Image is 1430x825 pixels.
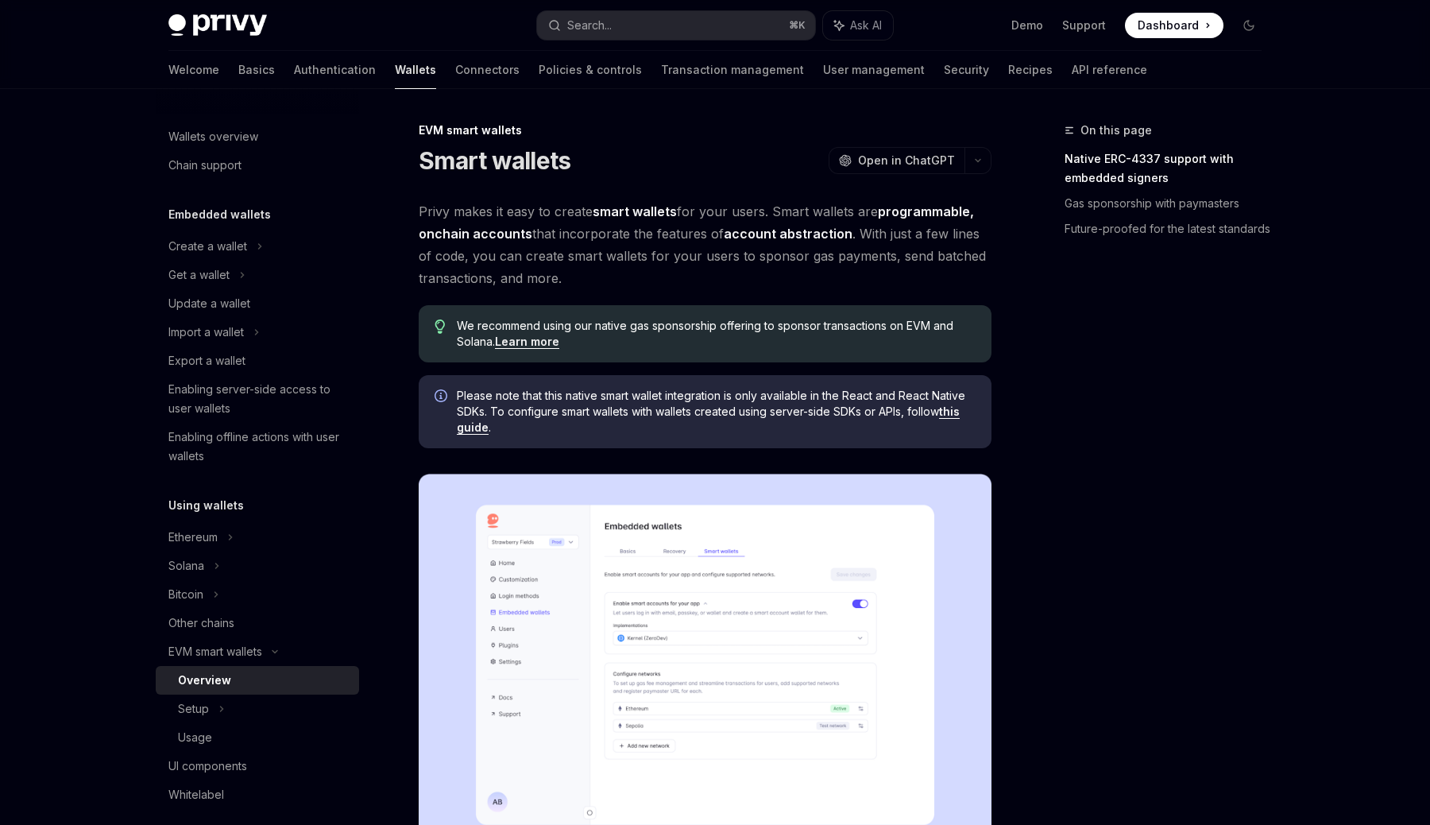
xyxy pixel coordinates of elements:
a: User management [823,51,925,89]
div: Solana [168,556,204,575]
div: Bitcoin [168,585,203,604]
a: Demo [1011,17,1043,33]
div: Update a wallet [168,294,250,313]
button: Open in ChatGPT [829,147,964,174]
a: Overview [156,666,359,695]
h5: Using wallets [168,496,244,515]
div: Ethereum [168,528,218,547]
div: UI components [168,757,247,776]
div: Usage [178,728,212,747]
a: Usage [156,723,359,752]
div: Setup [178,699,209,718]
h1: Smart wallets [419,146,570,175]
svg: Tip [435,320,446,334]
a: UI components [156,752,359,780]
div: EVM smart wallets [168,642,262,661]
a: Enabling offline actions with user wallets [156,423,359,471]
a: Chain support [156,151,359,180]
img: dark logo [168,14,267,37]
button: Ask AI [823,11,893,40]
div: Export a wallet [168,351,245,370]
div: Other chains [168,614,234,633]
a: Learn more [495,335,559,349]
a: Policies & controls [539,51,642,89]
div: Wallets overview [168,127,258,146]
strong: smart wallets [593,203,677,219]
h5: Embedded wallets [168,205,271,224]
a: Wallets overview [156,122,359,151]
a: account abstraction [724,226,852,242]
div: EVM smart wallets [419,122,991,138]
a: Other chains [156,609,359,637]
a: API reference [1072,51,1147,89]
a: Connectors [455,51,520,89]
div: Search... [567,16,612,35]
a: Wallets [395,51,436,89]
div: Overview [178,671,231,690]
div: Chain support [168,156,242,175]
a: Transaction management [661,51,804,89]
a: Update a wallet [156,289,359,318]
a: Gas sponsorship with paymasters [1065,191,1274,216]
span: On this page [1080,121,1152,140]
span: Open in ChatGPT [858,153,955,168]
a: Authentication [294,51,376,89]
svg: Info [435,389,450,405]
span: ⌘ K [789,19,806,32]
a: Enabling server-side access to user wallets [156,375,359,423]
a: Native ERC-4337 support with embedded signers [1065,146,1274,191]
div: Get a wallet [168,265,230,285]
div: Enabling offline actions with user wallets [168,428,350,466]
div: Import a wallet [168,323,244,342]
button: Toggle dark mode [1236,13,1262,38]
div: Create a wallet [168,237,247,256]
a: Future-proofed for the latest standards [1065,216,1274,242]
div: Enabling server-side access to user wallets [168,380,350,418]
a: Basics [238,51,275,89]
a: Whitelabel [156,780,359,809]
a: Export a wallet [156,347,359,375]
a: Support [1062,17,1106,33]
a: Recipes [1008,51,1053,89]
a: Security [944,51,989,89]
span: Ask AI [850,17,882,33]
span: We recommend using our native gas sponsorship offering to sponsor transactions on EVM and Solana. [457,318,976,350]
div: Whitelabel [168,785,224,804]
a: Welcome [168,51,219,89]
span: Dashboard [1138,17,1199,33]
span: Privy makes it easy to create for your users. Smart wallets are that incorporate the features of ... [419,200,991,289]
span: Please note that this native smart wallet integration is only available in the React and React Na... [457,388,976,436]
a: Dashboard [1125,13,1223,38]
button: Search...⌘K [537,11,815,40]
